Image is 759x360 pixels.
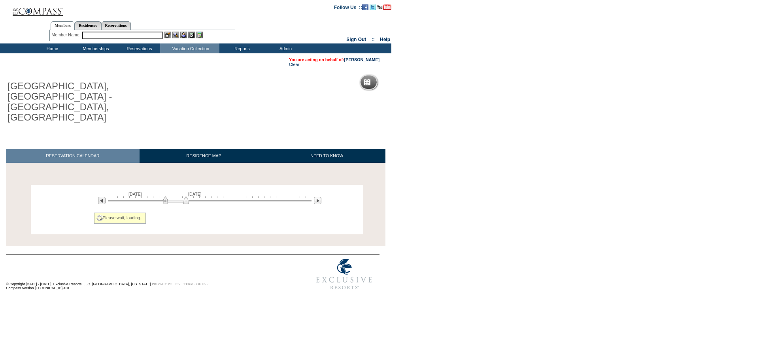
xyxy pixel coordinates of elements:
[117,43,160,53] td: Reservations
[6,255,283,294] td: © Copyright [DATE] - [DATE]. Exclusive Resorts, LLC. [GEOGRAPHIC_DATA], [US_STATE]. Compass Versi...
[289,57,379,62] span: You are acting on behalf of:
[128,192,142,196] span: [DATE]
[51,21,75,30] a: Members
[172,32,179,38] img: View
[96,215,103,221] img: spinner2.gif
[370,4,376,10] img: Follow us on Twitter
[268,149,385,163] a: NEED TO KNOW
[6,79,183,124] h1: [GEOGRAPHIC_DATA], [GEOGRAPHIC_DATA] - [GEOGRAPHIC_DATA], [GEOGRAPHIC_DATA]
[164,32,171,38] img: b_edit.gif
[380,37,390,42] a: Help
[140,149,268,163] a: RESIDENCE MAP
[344,57,379,62] a: [PERSON_NAME]
[184,282,209,286] a: TERMS OF USE
[94,213,146,224] div: Please wait, loading...
[101,21,131,30] a: Reservations
[188,32,195,38] img: Reservations
[377,4,391,10] img: Subscribe to our YouTube Channel
[362,4,368,9] a: Become our fan on Facebook
[73,43,117,53] td: Memberships
[289,62,299,67] a: Clear
[196,32,203,38] img: b_calculator.gif
[219,43,263,53] td: Reports
[30,43,73,53] td: Home
[377,4,391,9] a: Subscribe to our YouTube Channel
[188,192,202,196] span: [DATE]
[160,43,219,53] td: Vacation Collection
[309,254,379,294] img: Exclusive Resorts
[374,80,434,85] h5: Reservation Calendar
[75,21,101,30] a: Residences
[180,32,187,38] img: Impersonate
[372,37,375,42] span: ::
[334,4,362,10] td: Follow Us ::
[362,4,368,10] img: Become our fan on Facebook
[346,37,366,42] a: Sign Out
[263,43,306,53] td: Admin
[51,32,82,38] div: Member Name:
[98,197,106,204] img: Previous
[6,149,140,163] a: RESERVATION CALENDAR
[370,4,376,9] a: Follow us on Twitter
[152,282,181,286] a: PRIVACY POLICY
[314,197,321,204] img: Next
